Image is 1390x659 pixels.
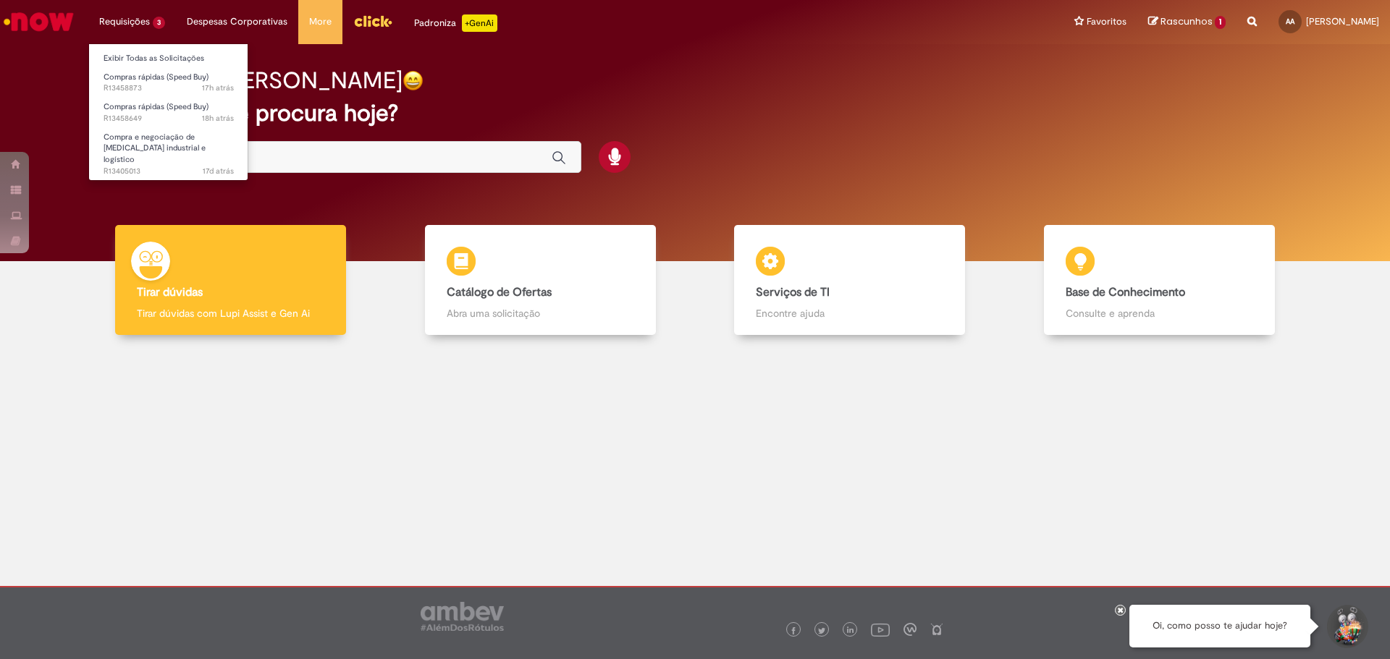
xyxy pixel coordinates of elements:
b: Serviços de TI [756,285,830,299]
img: logo_footer_twitter.png [818,627,825,634]
b: Base de Conhecimento [1066,285,1185,299]
span: More [309,14,332,29]
p: +GenAi [462,14,497,32]
span: Compra e negociação de [MEDICAL_DATA] industrial e logístico [104,132,206,165]
span: 17h atrás [202,82,234,93]
a: Serviços de TI Encontre ajuda [695,225,1005,336]
span: [PERSON_NAME] [1306,15,1379,27]
h2: O que você procura hoje? [125,101,1265,126]
span: 3 [153,17,165,29]
img: logo_footer_naosei.png [930,623,943,636]
span: Favoritos [1087,14,1126,29]
h2: Bom dia, [PERSON_NAME] [125,68,403,93]
span: R13458873 [104,82,234,94]
span: AA [1286,17,1294,26]
a: Aberto R13458873 : Compras rápidas (Speed Buy) [89,69,248,96]
a: Base de Conhecimento Consulte e aprenda [1005,225,1315,336]
img: logo_footer_workplace.png [903,623,917,636]
span: R13458649 [104,113,234,124]
a: Tirar dúvidas Tirar dúvidas com Lupi Assist e Gen Ai [76,225,386,336]
span: 18h atrás [202,113,234,124]
span: Rascunhos [1161,14,1213,28]
p: Encontre ajuda [756,306,943,320]
span: Despesas Corporativas [187,14,287,29]
img: happy-face.png [403,70,424,91]
b: Tirar dúvidas [137,285,203,299]
span: R13405013 [104,166,234,177]
p: Abra uma solicitação [447,306,634,320]
a: Aberto R13458649 : Compras rápidas (Speed Buy) [89,99,248,126]
span: Requisições [99,14,150,29]
p: Consulte e aprenda [1066,306,1253,320]
time: 28/08/2025 15:22:59 [202,113,234,124]
img: logo_footer_youtube.png [871,620,890,639]
time: 28/08/2025 15:53:40 [202,82,234,93]
a: Catálogo de Ofertas Abra uma solicitação [386,225,696,336]
a: Rascunhos [1148,15,1226,29]
ul: Requisições [88,43,248,181]
img: logo_footer_linkedin.png [847,626,854,635]
time: 12/08/2025 16:25:25 [203,166,234,177]
img: click_logo_yellow_360x200.png [353,10,392,32]
img: logo_footer_facebook.png [790,627,797,634]
a: Aberto R13405013 : Compra e negociação de Capex industrial e logístico [89,129,248,161]
span: 1 [1215,16,1226,29]
span: Compras rápidas (Speed Buy) [104,101,208,112]
div: Padroniza [414,14,497,32]
span: Compras rápidas (Speed Buy) [104,72,208,82]
button: Iniciar Conversa de Suporte [1325,605,1368,648]
div: Oi, como posso te ajudar hoje? [1129,605,1310,647]
b: Catálogo de Ofertas [447,285,552,299]
a: Exibir Todas as Solicitações [89,51,248,67]
span: 17d atrás [203,166,234,177]
img: ServiceNow [1,7,76,36]
p: Tirar dúvidas com Lupi Assist e Gen Ai [137,306,324,320]
img: logo_footer_ambev_rotulo_gray.png [421,602,504,631]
